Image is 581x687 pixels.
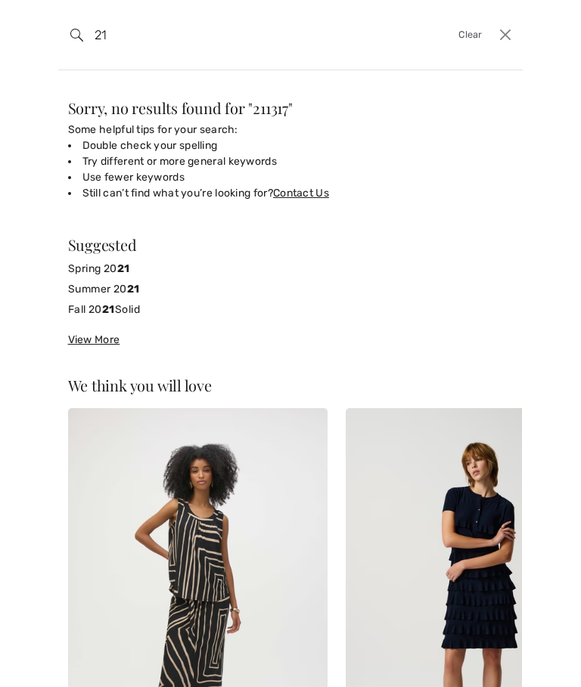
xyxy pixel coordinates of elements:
[495,23,517,46] button: Close
[68,279,514,299] a: Summer 2021
[253,97,288,118] span: 211317
[68,153,514,169] li: Try different or more general keywords
[68,138,514,153] li: Double check your spelling
[83,12,402,57] input: TYPE TO SEARCH
[273,187,329,200] a: Contact Us
[458,28,483,42] span: Clear
[68,122,514,201] div: Some helpful tips for your search:
[68,185,514,201] li: Still can’t find what you’re looking for?
[68,101,514,116] div: Sorry, no results found for " "
[68,258,514,279] a: Spring 2021
[70,29,83,42] img: search the website
[127,283,140,296] strong: 21
[117,262,130,275] strong: 21
[68,299,514,320] a: Fall 2021Solid
[68,375,212,395] span: We think you will love
[102,303,115,316] strong: 21
[68,169,514,185] li: Use fewer keywords
[68,237,514,252] div: Suggested
[68,332,514,348] div: View More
